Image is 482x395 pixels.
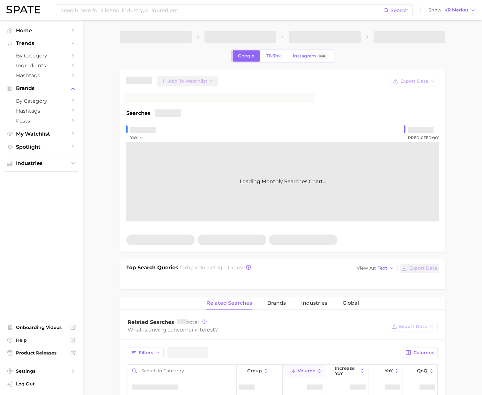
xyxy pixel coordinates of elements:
span: Search [390,7,409,13]
span: group [247,368,262,373]
a: TikTok [261,50,286,62]
span: high to low [214,265,245,271]
span: YoY [130,135,137,140]
span: Show [428,8,442,12]
h1: Top Search Queries [126,264,178,273]
span: KR Market [444,8,469,12]
span: View As [357,266,376,270]
span: Related Searches [128,319,174,325]
div: Loading Monthly Searches Chart... [126,142,439,221]
a: InstagramBeta [287,50,333,62]
a: Home [5,26,78,35]
span: Export Data [409,265,437,271]
span: TikTok [266,53,281,59]
span: Help [16,337,67,343]
button: View AsText [355,264,396,272]
span: Filters [139,350,153,355]
button: Columns [402,347,437,358]
span: Log Out [16,381,73,387]
button: Export Data [400,264,439,273]
a: Ingredients [5,61,78,71]
button: Add to Watchlist [157,76,218,86]
span: Onboarding Videos [16,324,67,330]
span: Text [378,266,387,270]
span: My Watchlist [16,131,67,137]
span: Google [238,53,255,59]
input: Search here for a brand, industry, or ingredient [60,5,383,16]
span: Industries [301,300,327,306]
span: Hashtags [16,108,67,114]
span: QoQ [417,368,427,373]
button: Export Data [389,76,439,86]
span: Posts [16,118,67,124]
h2: for by Volume [180,264,245,273]
button: YoY [130,134,144,142]
a: Settings [5,366,78,376]
img: SPATE [6,6,40,13]
span: Home [16,27,67,34]
button: group [237,365,283,377]
span: total [177,319,199,325]
span: Spotlight [16,144,67,150]
span: Hashtags [16,72,67,78]
a: My Watchlist [5,129,78,139]
span: by Category [16,53,67,59]
a: Hashtags [5,71,78,80]
a: by Category [5,96,78,106]
a: Help [5,335,78,345]
a: Onboarding Videos [5,323,78,332]
a: Hashtags [5,106,78,116]
span: Global [343,300,359,306]
span: Product Releases [16,350,67,356]
button: increase YoY [325,365,368,377]
span: Related Searches [206,300,252,306]
span: Volume [298,368,315,373]
span: increase YoY [335,366,358,376]
span: Industries [16,160,67,166]
span: Searches [126,109,150,117]
span: Brands [16,86,67,91]
a: Posts [5,116,78,126]
button: Filters [128,347,164,358]
a: Product Releases [5,348,78,358]
button: YoY [368,365,403,377]
span: Export Data [399,324,427,329]
span: Brands [267,300,286,306]
a: Log out. Currently logged in with e-mail yumi.toki@spate.nyc. [5,379,78,390]
a: by Category [5,51,78,61]
span: Trends [16,41,67,46]
span: by Category [16,98,67,104]
button: Volume [283,365,325,377]
div: What is driving consumer interest? [128,325,385,334]
span: Ingredients [16,63,67,69]
span: YoY [385,368,393,373]
span: Export Data [400,78,428,84]
button: Brands [5,84,78,93]
a: Spotlight [5,142,78,152]
span: Predicted [408,134,439,142]
button: Trends [5,39,78,48]
span: YoY [432,135,439,140]
button: Industries [5,159,78,168]
span: Settings [16,368,67,374]
button: ShowKR Market [427,6,477,14]
span: Add to Watchlist [168,78,207,84]
span: Beta [319,53,325,59]
span: Instagram [293,53,316,59]
a: Google [233,50,260,62]
span: Columns [413,350,434,355]
button: Export Data [388,321,438,332]
input: Search in category [128,365,236,377]
button: QoQ [403,365,437,377]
